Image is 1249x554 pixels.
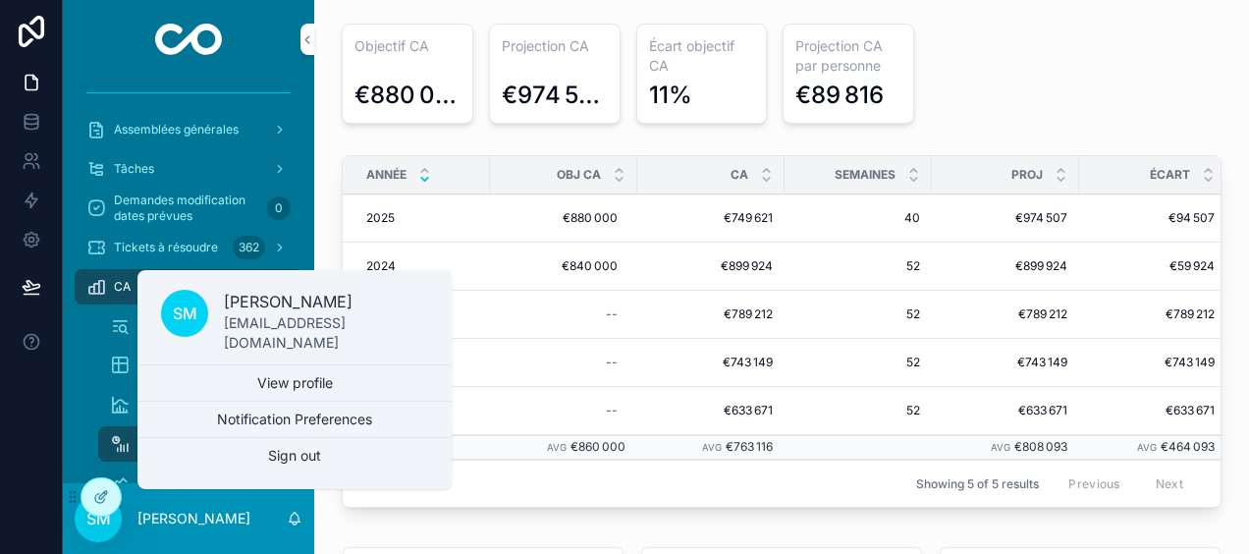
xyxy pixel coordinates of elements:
[606,355,618,370] div: --
[649,306,773,322] span: €789 212
[796,258,920,274] span: 52
[98,387,302,422] a: Analyse
[75,191,302,226] a: Demandes modification dates prévues0
[1091,210,1215,226] span: €94 507
[944,306,1067,322] span: €789 212
[1014,439,1067,454] span: €808 093
[366,258,396,274] span: 2024
[991,442,1010,453] small: Avg
[796,355,920,370] span: 52
[354,36,461,56] h3: Objectif CA
[114,240,218,255] span: Tickets à résoudre
[366,167,407,183] span: Année
[114,193,259,224] span: Demandes modification dates prévues
[649,80,692,111] div: 11%
[649,403,773,418] span: €633 671
[137,438,452,473] button: Sign out
[796,403,920,418] span: 52
[944,210,1067,226] span: €974 507
[114,161,154,177] span: Tâches
[75,269,302,305] a: CA
[1137,442,1157,453] small: Avg
[224,290,428,313] p: [PERSON_NAME]
[649,355,773,370] span: €743 149
[795,36,901,76] h3: Projection CA par personne
[98,308,302,344] a: Comptabilité des revenus
[944,258,1067,274] span: €899 924
[1161,439,1215,454] span: €464 093
[1011,167,1043,183] span: Proj
[114,279,131,295] span: CA
[114,122,239,138] span: Assemblées générales
[649,258,773,274] span: €899 924
[63,79,314,483] div: scrollable content
[547,442,567,453] small: Avg
[173,302,197,325] span: SM
[649,36,755,76] h3: Écart objectif CA
[796,210,920,226] span: 40
[86,507,111,530] span: SM
[1091,355,1215,370] span: €743 149
[75,230,302,265] a: Tickets à résoudre362
[835,167,896,183] span: Semaines
[606,403,618,418] div: --
[606,306,618,322] div: --
[570,439,625,454] span: €860 000
[510,258,618,274] span: €840 000
[796,306,920,322] span: 52
[137,365,452,401] a: View profile
[75,112,302,147] a: Assemblées générales
[731,167,748,183] span: CA
[1091,306,1215,322] span: €789 212
[944,403,1067,418] span: €633 671
[502,36,608,56] h3: Projection CA
[233,236,265,259] div: 362
[1091,403,1215,418] span: €633 671
[366,210,395,226] span: 2025
[137,509,250,528] p: [PERSON_NAME]
[354,80,461,111] div: €880 000
[557,167,601,183] span: Obj CA
[916,476,1039,492] span: Showing 5 of 5 results
[726,439,773,454] span: €763 116
[702,442,722,453] small: Avg
[944,355,1067,370] span: €743 149
[649,210,773,226] span: €749 621
[137,402,452,437] button: Notification Preferences
[1150,167,1190,183] span: Écart
[98,426,302,462] a: Productivité
[502,80,608,111] div: €974 507
[795,80,884,111] div: €89 816
[75,151,302,187] a: Tâches
[267,196,291,220] div: 0
[98,348,302,383] a: CA par mois et par immeuble
[1091,258,1215,274] span: €59 924
[224,313,428,353] p: [EMAIL_ADDRESS][DOMAIN_NAME]
[155,24,223,55] img: App logo
[510,210,618,226] span: €880 000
